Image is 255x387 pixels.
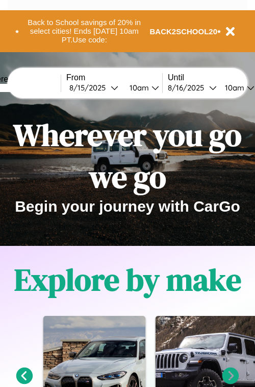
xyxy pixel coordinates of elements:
label: From [66,73,162,82]
b: BACK2SCHOOL20 [150,27,218,36]
button: 8/15/2025 [66,82,121,93]
h1: Explore by make [14,259,241,301]
div: 10am [124,83,151,93]
div: 8 / 15 / 2025 [69,83,111,93]
div: 8 / 16 / 2025 [168,83,209,93]
button: Back to School savings of 20% in select cities! Ends [DATE] 10am PT.Use code: [19,15,150,47]
button: 10am [121,82,162,93]
div: 10am [220,83,247,93]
